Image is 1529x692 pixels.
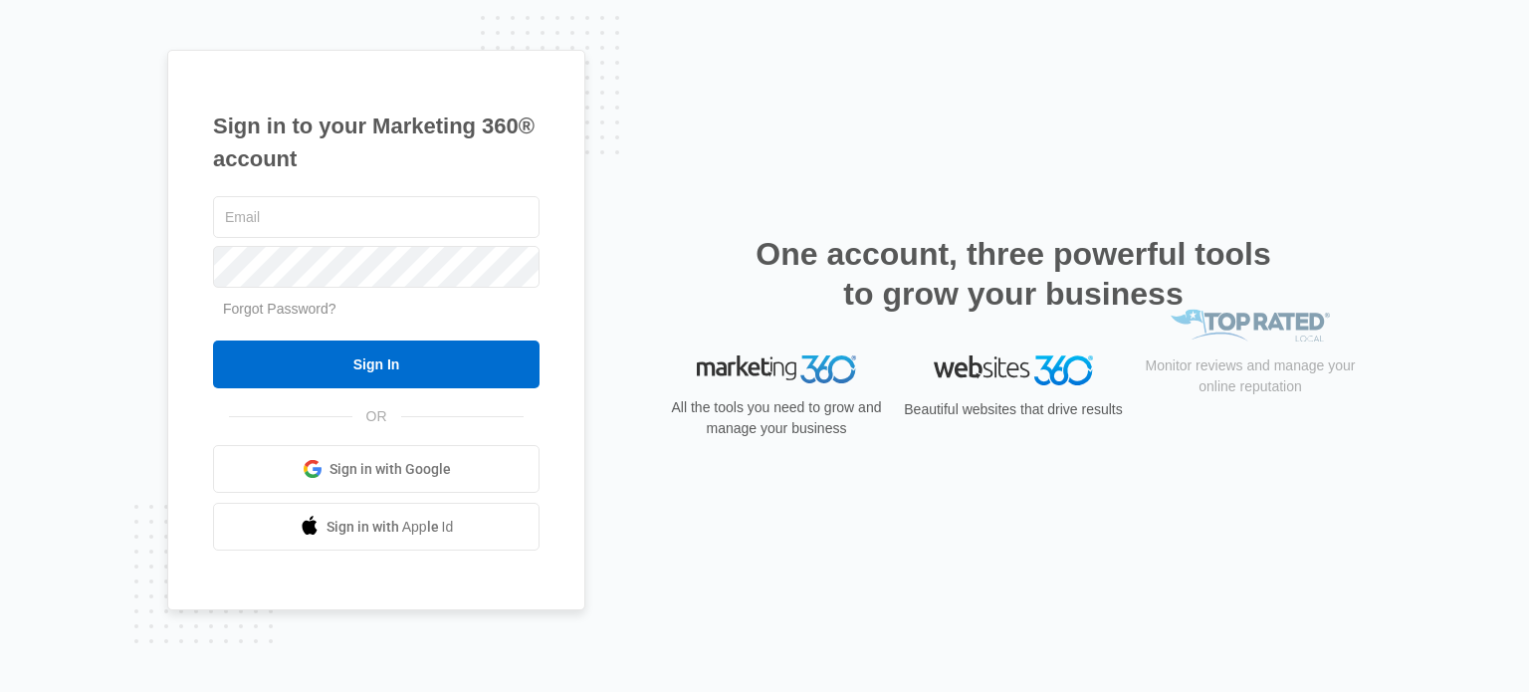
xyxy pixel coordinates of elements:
span: OR [352,406,401,427]
img: Top Rated Local [1171,355,1330,388]
span: Sign in with Google [329,459,451,480]
input: Sign In [213,341,540,388]
span: Sign in with Apple Id [327,517,454,538]
p: Beautiful websites that drive results [902,399,1125,420]
a: Sign in with Google [213,445,540,493]
input: Email [213,196,540,238]
h1: Sign in to your Marketing 360® account [213,110,540,175]
a: Forgot Password? [223,301,336,317]
img: Marketing 360 [697,355,856,383]
p: All the tools you need to grow and manage your business [665,397,888,439]
p: Monitor reviews and manage your online reputation [1139,402,1362,444]
h2: One account, three powerful tools to grow your business [750,234,1277,314]
a: Sign in with Apple Id [213,503,540,551]
img: Websites 360 [934,355,1093,384]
